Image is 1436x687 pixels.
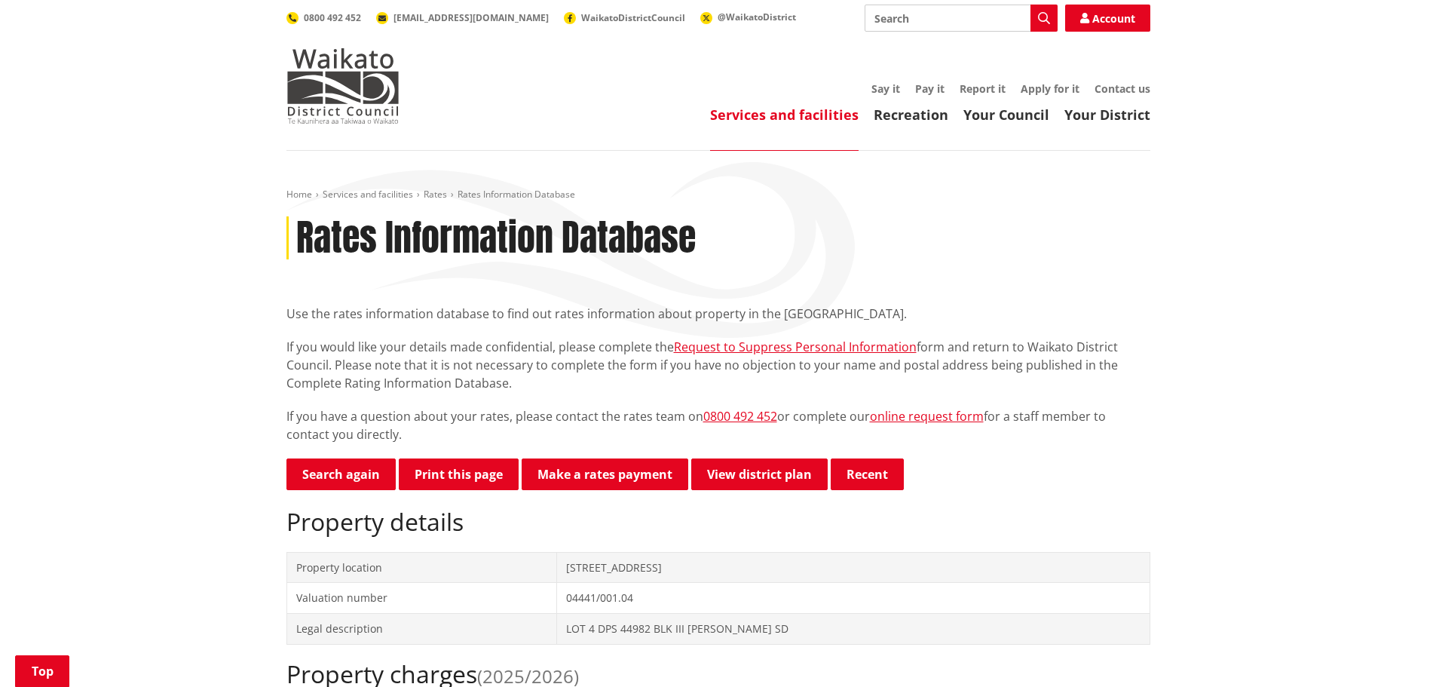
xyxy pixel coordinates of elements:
a: Search again [286,459,396,490]
td: 04441/001.04 [557,583,1150,614]
a: Services and facilities [323,188,413,201]
a: Report it [960,81,1006,96]
td: Property location [286,552,557,583]
a: Pay it [915,81,945,96]
span: @WaikatoDistrict [718,11,796,23]
h2: Property details [286,508,1150,536]
a: Contact us [1095,81,1150,96]
td: LOT 4 DPS 44982 BLK III [PERSON_NAME] SD [557,613,1150,644]
input: Search input [865,5,1058,32]
img: Waikato District Council - Te Kaunihera aa Takiwaa o Waikato [286,48,400,124]
a: 0800 492 452 [286,11,361,24]
a: online request form [870,408,984,425]
a: 0800 492 452 [703,408,777,425]
a: Make a rates payment [522,459,688,490]
a: Say it [871,81,900,96]
h1: Rates Information Database [296,216,696,260]
span: [EMAIL_ADDRESS][DOMAIN_NAME] [393,11,549,24]
a: Home [286,188,312,201]
a: Services and facilities [710,106,859,124]
a: View district plan [691,459,828,490]
a: WaikatoDistrictCouncil [564,11,685,24]
a: Account [1065,5,1150,32]
a: Top [15,655,69,687]
nav: breadcrumb [286,189,1150,201]
a: Rates [424,188,447,201]
span: Rates Information Database [458,188,575,201]
span: 0800 492 452 [304,11,361,24]
td: Legal description [286,613,557,644]
a: Apply for it [1021,81,1079,96]
a: Your Council [963,106,1049,124]
span: WaikatoDistrictCouncil [581,11,685,24]
p: Use the rates information database to find out rates information about property in the [GEOGRAPHI... [286,305,1150,323]
button: Recent [831,459,904,490]
td: Valuation number [286,583,557,614]
a: Your District [1064,106,1150,124]
p: If you would like your details made confidential, please complete the form and return to Waikato ... [286,338,1150,392]
a: Recreation [874,106,948,124]
td: [STREET_ADDRESS] [557,552,1150,583]
a: Request to Suppress Personal Information [674,339,917,355]
a: @WaikatoDistrict [700,11,796,23]
a: [EMAIL_ADDRESS][DOMAIN_NAME] [376,11,549,24]
p: If you have a question about your rates, please contact the rates team on or complete our for a s... [286,407,1150,443]
button: Print this page [399,459,519,490]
